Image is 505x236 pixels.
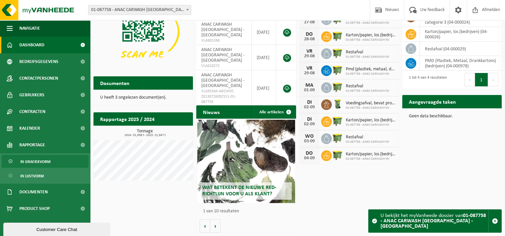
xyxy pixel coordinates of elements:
[475,73,488,86] button: 1
[303,134,316,139] div: WO
[303,54,316,59] div: 29-08
[303,117,316,122] div: DI
[3,221,111,236] iframe: chat widget
[252,45,276,70] td: [DATE]
[332,81,343,93] img: WB-1100-HPE-GN-51
[420,56,502,71] td: PMD (Plastiek, Metaal, Drankkartons) (bedrijven) (04-000978)
[381,210,488,232] div: U bekijkt het myVanheede dossier van
[19,20,40,37] span: Navigatie
[332,30,343,42] img: WB-1100-HPE-GN-51
[303,49,316,54] div: VR
[303,139,316,144] div: 03-09
[303,151,316,156] div: DO
[19,200,50,217] span: Product Shop
[381,213,486,229] strong: 01-087758 - ANAC CARWASH [GEOGRAPHIC_DATA] - [GEOGRAPHIC_DATA]
[202,185,276,197] span: Wat betekent de nieuwe RED-richtlijn voor u als klant?
[346,21,390,25] span: 01-087758 - ANAC CARWASH NV
[346,38,396,42] span: 01-087758 - ANAC CARWASH NV
[346,50,390,55] span: Restafval
[2,169,88,182] a: In lijstvorm
[254,105,295,119] a: Alle artikelen
[93,112,161,125] h2: Rapportage 2025 / 2024
[252,20,276,45] td: [DATE]
[303,88,316,93] div: 01-09
[200,219,210,233] button: Vorige
[346,89,390,93] span: 01-087758 - ANAC CARWASH NV
[201,47,244,63] span: ANAC CARWASH [GEOGRAPHIC_DATA] - [GEOGRAPHIC_DATA]
[19,120,40,137] span: Kalender
[19,37,44,53] span: Dashboard
[97,129,193,137] h3: Tonnage
[332,98,343,110] img: WB-0140-HPE-GN-50
[20,170,44,182] span: In lijstvorm
[201,89,246,105] span: VLAREMA-ARCHIVE-20130726092551-01-087758
[20,155,50,168] span: In grafiekvorm
[19,53,58,70] span: Bedrijfsgegevens
[346,152,396,157] span: Karton/papier, los (bedrijven)
[19,103,45,120] span: Contracten
[143,125,192,139] a: Bekijk rapportage
[346,72,396,76] span: 01-087758 - ANAC CARWASH NV
[346,33,396,38] span: Karton/papier, los (bedrijven)
[88,5,191,15] span: 01-087758 - ANAC CARWASH NV - ANTWERPEN
[346,67,396,72] span: Pmd (plastiek, metaal, drankkartons) (bedrijven)
[488,73,498,86] button: Next
[332,64,343,76] img: WB-1100-HPE-GN-51
[346,84,390,89] span: Restafval
[346,123,396,127] span: 01-087758 - ANAC CARWASH NV
[201,38,246,43] span: VLA901596
[420,27,502,42] td: karton/papier, los (bedrijven) (04-000026)
[252,70,276,106] td: [DATE]
[409,114,495,119] p: Geen data beschikbaar.
[19,70,58,87] span: Contactpersonen
[346,106,396,110] span: 01-087758 - ANAC CARWASH NV
[19,184,48,200] span: Documenten
[19,217,73,234] span: Acceptatievoorwaarden
[196,105,226,118] h2: Nieuws
[346,140,390,144] span: 01-087758 - ANAC CARWASH NV
[346,101,396,106] span: Voedingsafval, bevat producten van dierlijke oorsprong, onverpakt, categorie 3
[303,66,316,71] div: VR
[201,63,246,69] span: VLA610272
[346,135,390,140] span: Restafval
[203,209,292,214] p: 1 van 10 resultaten
[303,105,316,110] div: 02-09
[332,132,343,144] img: WB-1100-HPE-GN-51
[97,134,193,137] span: 2024: 32,008 t - 2025: 21,947 t
[420,42,502,56] td: restafval (04-000029)
[332,47,343,59] img: WB-1100-HPE-GN-51
[346,55,390,59] span: 01-087758 - ANAC CARWASH NV
[2,155,88,168] a: In grafiekvorm
[303,32,316,37] div: DO
[201,22,244,38] span: ANAC CARWASH [GEOGRAPHIC_DATA] - [GEOGRAPHIC_DATA]
[19,137,45,153] span: Rapportage
[303,71,316,76] div: 29-08
[303,83,316,88] div: MA
[464,73,475,86] button: Previous
[100,95,186,100] p: U heeft 3 ongelezen document(en).
[346,157,396,161] span: 01-087758 - ANAC CARWASH NV
[93,76,136,89] h2: Documenten
[303,100,316,105] div: DI
[303,156,316,161] div: 04-09
[303,20,316,25] div: 27-08
[303,37,316,42] div: 28-08
[19,87,44,103] span: Gebruikers
[210,219,221,233] button: Volgende
[346,118,396,123] span: Karton/papier, los (bedrijven)
[402,95,463,108] h2: Aangevraagde taken
[332,115,343,127] img: WB-1100-HPE-GN-51
[332,149,343,161] img: WB-1100-HPE-GN-51
[303,122,316,127] div: 02-09
[406,72,447,87] div: 1 tot 4 van 4 resultaten
[201,73,244,88] span: ANAC CARWASH [GEOGRAPHIC_DATA] - [GEOGRAPHIC_DATA]
[197,120,295,203] a: Wat betekent de nieuwe RED-richtlijn voor u als klant?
